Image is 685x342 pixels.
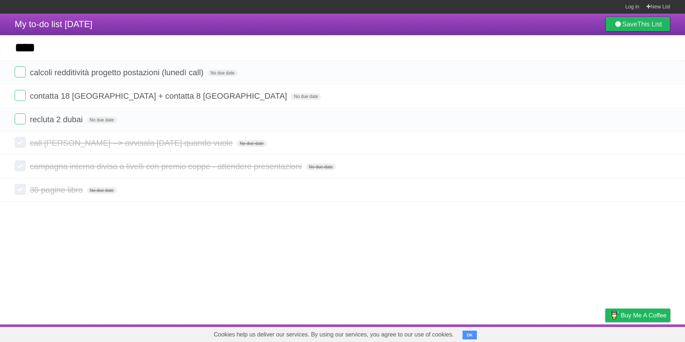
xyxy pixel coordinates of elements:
a: Developers [532,326,562,340]
span: No due date [208,70,238,76]
span: Cookies help us deliver our services. By using our services, you agree to our use of cookies. [206,327,461,342]
a: Terms [571,326,587,340]
b: This List [637,21,662,28]
span: My to-do list [DATE] [15,19,93,29]
label: Done [15,184,26,195]
label: Done [15,66,26,77]
a: About [508,326,523,340]
label: Done [15,90,26,101]
label: Done [15,137,26,148]
span: No due date [291,93,321,100]
span: No due date [306,164,336,170]
span: recluta 2 dubai [30,115,84,124]
label: Done [15,113,26,124]
span: 30 pagine libro [30,185,84,194]
a: Buy me a coffee [605,309,670,322]
span: No due date [87,187,117,194]
span: campagna interna divisa a livelli con premio coppe - attendere presentazioni [30,162,304,171]
a: Suggest a feature [624,326,670,340]
span: calcoli redditività progetto postazioni (lunedì call) [30,68,205,77]
span: Buy me a coffee [621,309,667,322]
img: Buy me a coffee [609,309,619,321]
span: call [PERSON_NAME] --> avvisala [DATE] quando vuole [30,138,235,148]
button: OK [463,331,477,339]
span: No due date [87,117,117,123]
span: No due date [237,140,267,147]
span: contatta 18 [GEOGRAPHIC_DATA] + contatta 8 [GEOGRAPHIC_DATA] [30,91,289,101]
a: SaveThis List [605,17,670,32]
a: Privacy [596,326,615,340]
label: Done [15,160,26,171]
